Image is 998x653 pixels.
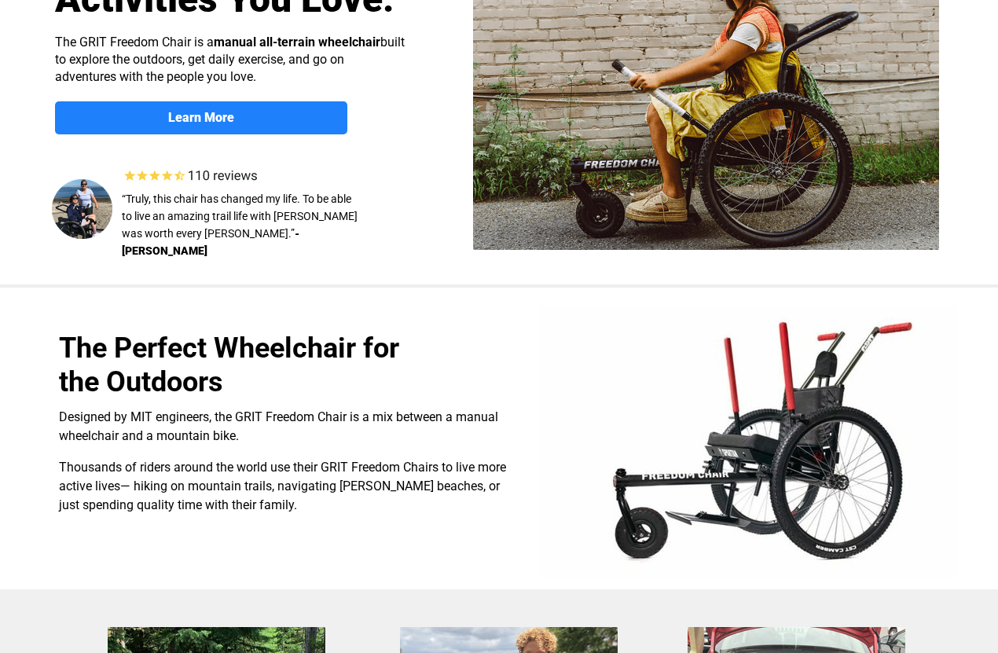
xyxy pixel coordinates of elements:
[55,101,347,134] a: Learn More
[214,35,380,50] strong: manual all-terrain wheelchair
[122,193,358,240] span: “Truly, this chair has changed my life. To be able to live an amazing trail life with [PERSON_NAM...
[56,380,191,409] input: Get more information
[59,460,506,512] span: Thousands of riders around the world use their GRIT Freedom Chairs to live more active lives— hik...
[59,409,498,443] span: Designed by MIT engineers, the GRIT Freedom Chair is a mix between a manual wheelchair and a moun...
[168,110,234,125] strong: Learn More
[55,35,405,84] span: The GRIT Freedom Chair is a built to explore the outdoors, get daily exercise, and go on adventur...
[59,332,399,398] span: The Perfect Wheelchair for the Outdoors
